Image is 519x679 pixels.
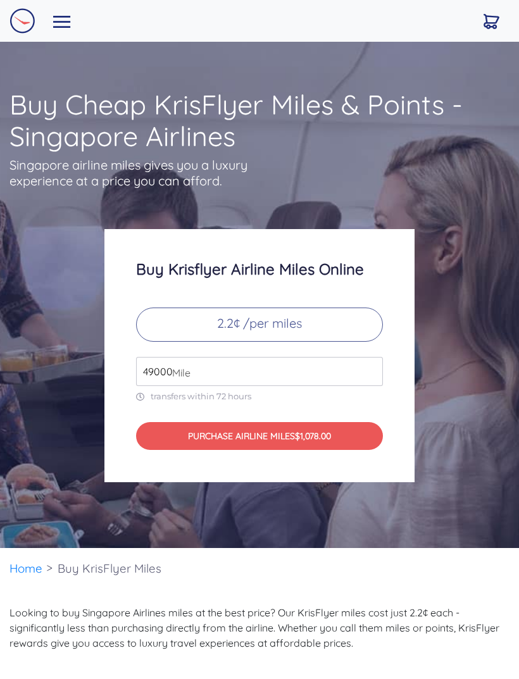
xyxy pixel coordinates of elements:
[136,422,383,450] button: PURCHASE AIRLINE MILES$1,078.00
[9,8,35,34] img: Logo
[295,430,331,442] span: $1,078.00
[136,308,383,342] p: 2.2¢ /per miles
[51,548,168,589] li: Buy KrisFlyer Miles
[484,14,499,29] img: Cart
[9,157,294,189] p: Singapore airline miles gives you a luxury experience at a price you can afford.
[136,391,383,402] p: transfers within 72 hours
[166,365,191,380] span: Mile
[9,89,510,152] h1: Buy Cheap KrisFlyer Miles & Points - Singapore Airlines
[9,605,510,651] p: Looking to buy Singapore Airlines miles at the best price? Our KrisFlyer miles cost just 2.2¢ eac...
[53,16,71,28] img: Toggle
[9,5,35,37] a: Logo
[9,561,42,576] a: Home
[45,11,79,30] button: Toggle navigation
[136,261,383,277] h3: Buy Krisflyer Airline Miles Online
